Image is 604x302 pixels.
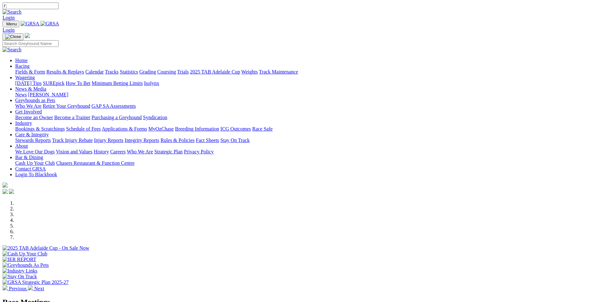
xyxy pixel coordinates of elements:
[15,149,601,155] div: About
[46,69,84,74] a: Results & Replays
[102,126,147,132] a: Applications & Forms
[56,160,134,166] a: Chasers Restaurant & Function Centre
[94,138,123,143] a: Injury Reports
[127,149,153,154] a: Who We Are
[120,69,138,74] a: Statistics
[66,80,91,86] a: How To Bet
[3,27,15,33] a: Login
[92,103,136,109] a: GAP SA Assessments
[15,160,55,166] a: Cash Up Your Club
[184,149,214,154] a: Privacy Policy
[15,126,65,132] a: Bookings & Scratchings
[15,80,42,86] a: [DATE] Tips
[175,126,219,132] a: Breeding Information
[3,189,8,194] img: facebook.svg
[3,268,37,274] img: Industry Links
[220,138,250,143] a: Stay On Track
[196,138,219,143] a: Fact Sheets
[190,69,240,74] a: 2025 TAB Adelaide Cup
[52,138,93,143] a: Track Injury Rebate
[28,285,33,290] img: chevron-right-pager-white.svg
[28,92,68,97] a: [PERSON_NAME]
[15,172,57,177] a: Login To Blackbook
[143,115,167,120] a: Syndication
[3,3,59,9] input: Search
[3,285,8,290] img: chevron-left-pager-white.svg
[54,115,90,120] a: Become a Trainer
[220,126,251,132] a: ICG Outcomes
[41,21,59,27] img: GRSA
[144,80,159,86] a: Isolynx
[259,69,298,74] a: Track Maintenance
[105,69,119,74] a: Tracks
[43,80,64,86] a: SUREpick
[15,69,45,74] a: Fields & Form
[43,103,90,109] a: Retire Your Greyhound
[15,115,53,120] a: Become an Owner
[85,69,104,74] a: Calendar
[9,286,27,291] span: Previous
[15,166,46,171] a: Contact GRSA
[15,86,46,92] a: News & Media
[15,103,42,109] a: Who We Are
[15,149,55,154] a: We Love Our Dogs
[241,69,258,74] a: Weights
[3,9,22,15] img: Search
[3,286,28,291] a: Previous
[3,245,89,251] img: 2025 TAB Adelaide Cup - On Sale Now
[15,109,42,114] a: Get Involved
[15,138,51,143] a: Stewards Reports
[125,138,159,143] a: Integrity Reports
[92,115,142,120] a: Purchasing a Greyhound
[6,22,17,26] span: Menu
[15,143,28,149] a: About
[5,34,21,39] img: Close
[252,126,272,132] a: Race Safe
[140,69,156,74] a: Grading
[3,33,23,40] button: Toggle navigation
[15,58,28,63] a: Home
[94,149,109,154] a: History
[28,286,44,291] a: Next
[15,115,601,120] div: Get Involved
[3,262,49,268] img: Greyhounds As Pets
[3,280,68,285] img: GRSA Strategic Plan 2025-27
[160,138,195,143] a: Rules & Policies
[3,15,15,20] a: Login
[15,160,601,166] div: Bar & Dining
[3,257,36,262] img: IER REPORT
[66,126,101,132] a: Schedule of Fees
[15,120,32,126] a: Industry
[15,75,35,80] a: Wagering
[15,80,601,86] div: Wagering
[157,69,176,74] a: Coursing
[15,126,601,132] div: Industry
[15,155,43,160] a: Bar & Dining
[15,98,55,103] a: Greyhounds as Pets
[9,189,14,194] img: twitter.svg
[15,92,27,97] a: News
[15,138,601,143] div: Care & Integrity
[177,69,189,74] a: Trials
[15,92,601,98] div: News & Media
[110,149,126,154] a: Careers
[3,274,37,280] img: Stay On Track
[3,47,22,53] img: Search
[25,33,30,38] img: logo-grsa-white.png
[15,63,29,69] a: Racing
[15,103,601,109] div: Greyhounds as Pets
[15,132,49,137] a: Care & Integrity
[3,21,19,27] button: Toggle navigation
[21,21,39,27] img: GRSA
[3,40,59,47] input: Search
[148,126,174,132] a: MyOzChase
[154,149,183,154] a: Strategic Plan
[15,69,601,75] div: Racing
[92,80,143,86] a: Minimum Betting Limits
[3,183,8,188] img: logo-grsa-white.png
[3,251,47,257] img: Cash Up Your Club
[56,149,92,154] a: Vision and Values
[34,286,44,291] span: Next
